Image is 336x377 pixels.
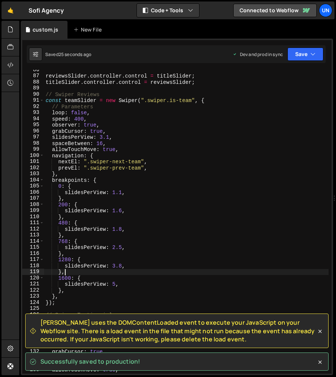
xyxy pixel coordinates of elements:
[22,354,44,361] div: 133
[22,250,44,257] div: 116
[22,153,44,159] div: 100
[22,183,44,189] div: 105
[22,104,44,110] div: 92
[22,73,44,79] div: 87
[22,361,44,367] div: 134
[22,177,44,183] div: 104
[22,293,44,299] div: 123
[22,318,44,324] div: 127
[22,165,44,171] div: 102
[73,26,105,33] div: New File
[22,348,44,355] div: 132
[22,122,44,128] div: 95
[22,116,44,122] div: 94
[33,26,58,33] div: custom.js
[22,97,44,104] div: 91
[22,275,44,281] div: 120
[29,6,64,15] div: Sofi Agency
[40,357,140,365] span: Successfully saved to production!
[22,238,44,245] div: 114
[22,226,44,232] div: 112
[40,318,316,343] span: [PERSON_NAME] uses the DOMContentLoaded event to execute your JavaScript on your Webflow site. Th...
[319,4,332,17] a: Un
[22,91,44,98] div: 90
[137,4,199,17] button: Code + Tools
[22,263,44,269] div: 118
[22,324,44,330] div: 128
[45,51,91,58] div: Saved
[22,312,44,318] div: 126
[22,256,44,263] div: 117
[287,47,323,61] button: Save
[22,305,44,312] div: 125
[22,85,44,91] div: 89
[22,336,44,342] div: 130
[22,158,44,165] div: 101
[1,1,20,19] a: 🤙
[22,214,44,220] div: 110
[22,367,44,373] div: 135
[22,189,44,196] div: 106
[22,67,44,73] div: 86
[22,342,44,348] div: 131
[22,287,44,294] div: 122
[22,201,44,208] div: 108
[22,330,44,336] div: 129
[22,220,44,226] div: 111
[59,51,91,58] div: 25 seconds ago
[233,4,317,17] a: Connected to Webflow
[22,232,44,238] div: 113
[22,146,44,153] div: 99
[22,79,44,85] div: 88
[22,195,44,201] div: 107
[22,128,44,134] div: 96
[22,269,44,275] div: 119
[22,134,44,140] div: 97
[22,140,44,147] div: 98
[22,281,44,287] div: 121
[22,109,44,116] div: 93
[22,207,44,214] div: 109
[22,244,44,250] div: 115
[233,51,283,58] div: Dev and prod in sync
[22,171,44,177] div: 103
[22,299,44,306] div: 124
